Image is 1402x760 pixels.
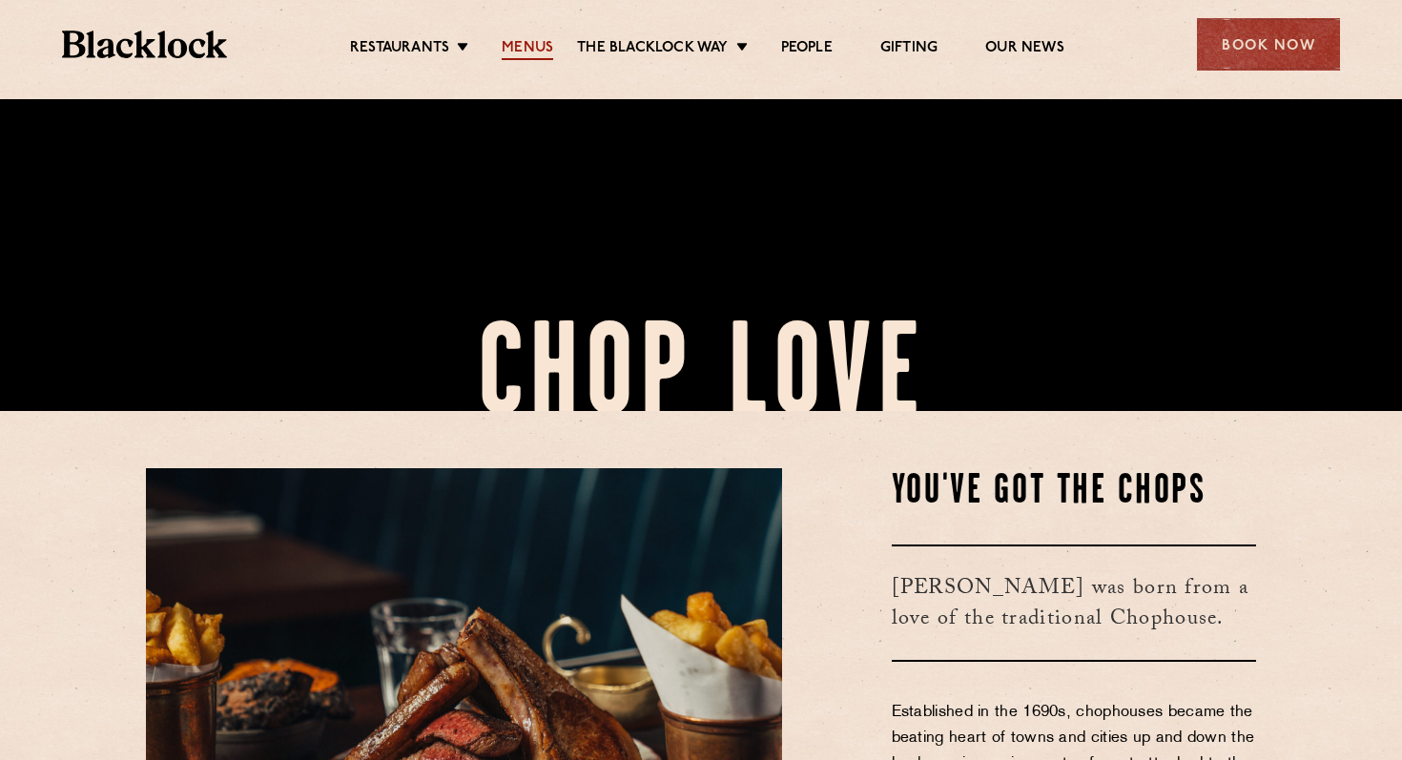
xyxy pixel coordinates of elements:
[892,544,1257,662] h3: [PERSON_NAME] was born from a love of the traditional Chophouse.
[62,31,227,58] img: BL_Textured_Logo-footer-cropped.svg
[577,39,728,60] a: The Blacklock Way
[892,468,1257,516] h2: You've Got The Chops
[880,39,938,60] a: Gifting
[1197,18,1340,71] div: Book Now
[350,39,449,60] a: Restaurants
[985,39,1064,60] a: Our News
[781,39,833,60] a: People
[502,39,553,60] a: Menus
